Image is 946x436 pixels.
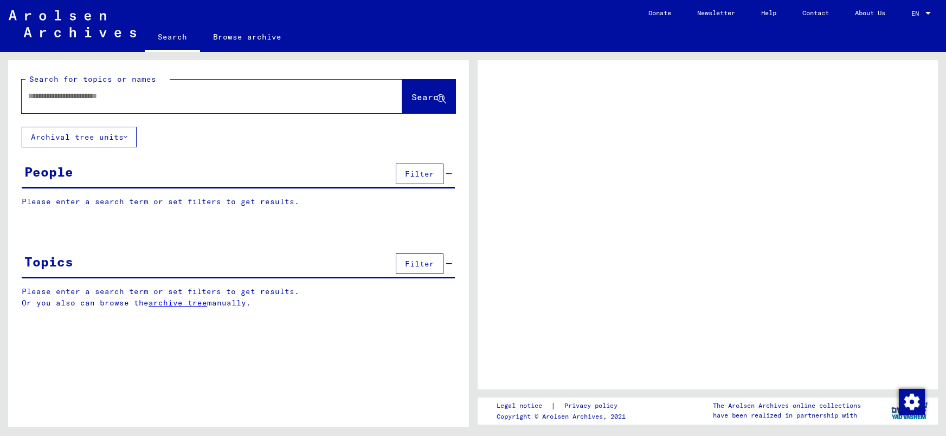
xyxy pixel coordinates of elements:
[22,196,455,207] p: Please enter a search term or set filters to get results.
[713,411,861,420] p: have been realized in partnership with
[145,24,200,52] a: Search
[200,24,294,50] a: Browse archive
[405,169,434,179] span: Filter
[24,252,73,271] div: Topics
[149,298,207,308] a: archive tree
[899,389,925,415] img: Change consent
[405,259,434,269] span: Filter
[411,92,444,102] span: Search
[22,127,137,147] button: Archival tree units
[22,286,455,309] p: Please enter a search term or set filters to get results. Or you also can browse the manually.
[402,80,455,113] button: Search
[497,412,630,421] p: Copyright © Arolsen Archives, 2021
[713,401,861,411] p: The Arolsen Archives online collections
[556,400,630,412] a: Privacy policy
[497,400,630,412] div: |
[9,10,136,37] img: Arolsen_neg.svg
[889,397,930,424] img: yv_logo.png
[24,162,73,181] div: People
[396,164,443,184] button: Filter
[497,400,551,412] a: Legal notice
[911,10,923,17] span: EN
[396,253,443,274] button: Filter
[29,74,156,84] mat-label: Search for topics or names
